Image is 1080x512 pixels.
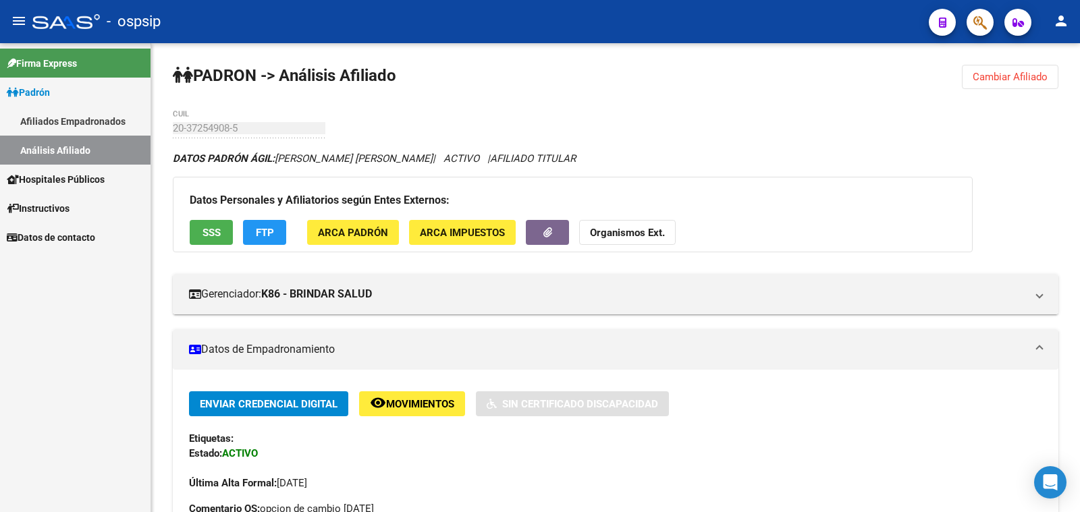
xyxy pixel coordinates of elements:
[189,477,277,489] strong: Última Alta Formal:
[173,329,1058,370] mat-expansion-panel-header: Datos de Empadronamiento
[11,13,27,29] mat-icon: menu
[7,201,70,216] span: Instructivos
[476,391,669,416] button: Sin Certificado Discapacidad
[973,71,1048,83] span: Cambiar Afiliado
[189,391,348,416] button: Enviar Credencial Digital
[1053,13,1069,29] mat-icon: person
[420,227,505,239] span: ARCA Impuestos
[189,287,1026,302] mat-panel-title: Gerenciador:
[261,287,372,302] strong: K86 - BRINDAR SALUD
[190,191,956,210] h3: Datos Personales y Afiliatorios según Entes Externos:
[189,432,234,445] strong: Etiquetas:
[318,227,388,239] span: ARCA Padrón
[7,230,95,245] span: Datos de contacto
[359,391,465,416] button: Movimientos
[173,66,396,85] strong: PADRON -> Análisis Afiliado
[1034,466,1066,499] div: Open Intercom Messenger
[307,220,399,245] button: ARCA Padrón
[173,152,433,165] span: [PERSON_NAME] [PERSON_NAME]
[107,7,161,36] span: - ospsip
[962,65,1058,89] button: Cambiar Afiliado
[579,220,676,245] button: Organismos Ext.
[190,220,233,245] button: SSS
[409,220,516,245] button: ARCA Impuestos
[189,342,1026,357] mat-panel-title: Datos de Empadronamiento
[202,227,221,239] span: SSS
[7,56,77,71] span: Firma Express
[7,85,50,100] span: Padrón
[256,227,274,239] span: FTP
[173,152,275,165] strong: DATOS PADRÓN ÁGIL:
[173,152,576,165] i: | ACTIVO |
[222,447,258,459] strong: ACTIVO
[502,398,658,410] span: Sin Certificado Discapacidad
[243,220,286,245] button: FTP
[189,447,222,459] strong: Estado:
[189,477,307,489] span: [DATE]
[7,172,105,187] span: Hospitales Públicos
[173,274,1058,314] mat-expansion-panel-header: Gerenciador:K86 - BRINDAR SALUD
[370,395,386,411] mat-icon: remove_red_eye
[200,398,337,410] span: Enviar Credencial Digital
[490,152,576,165] span: AFILIADO TITULAR
[386,398,454,410] span: Movimientos
[590,227,665,239] strong: Organismos Ext.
